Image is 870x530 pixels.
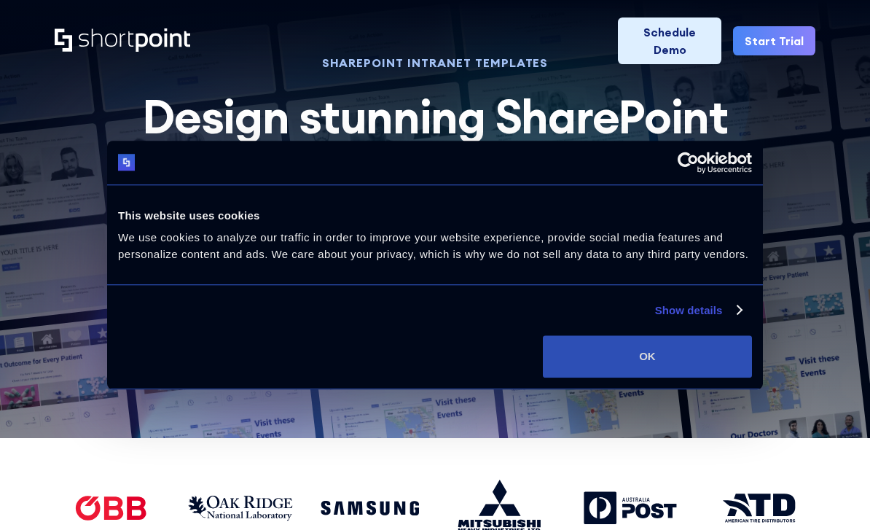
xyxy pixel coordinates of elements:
h2: Design stunning SharePoint pages in minutes - no code, no hassle [94,91,776,245]
a: Start Trial [733,26,815,55]
div: This website uses cookies [118,207,752,225]
a: Schedule Demo [618,17,722,64]
iframe: Chat Widget [797,460,870,530]
img: logo [118,155,135,171]
div: No credit card required [55,369,816,381]
a: Usercentrics Cookiebot - opens in a new window [624,152,752,174]
p: Trusted by teams at NASA, Samsung and 1,500+ companies [94,257,776,280]
button: OK [543,335,752,378]
a: Home [55,28,190,53]
span: We use cookies to analyze our traffic in order to improve your website experience, provide social... [118,231,748,260]
a: Show details [655,302,741,319]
